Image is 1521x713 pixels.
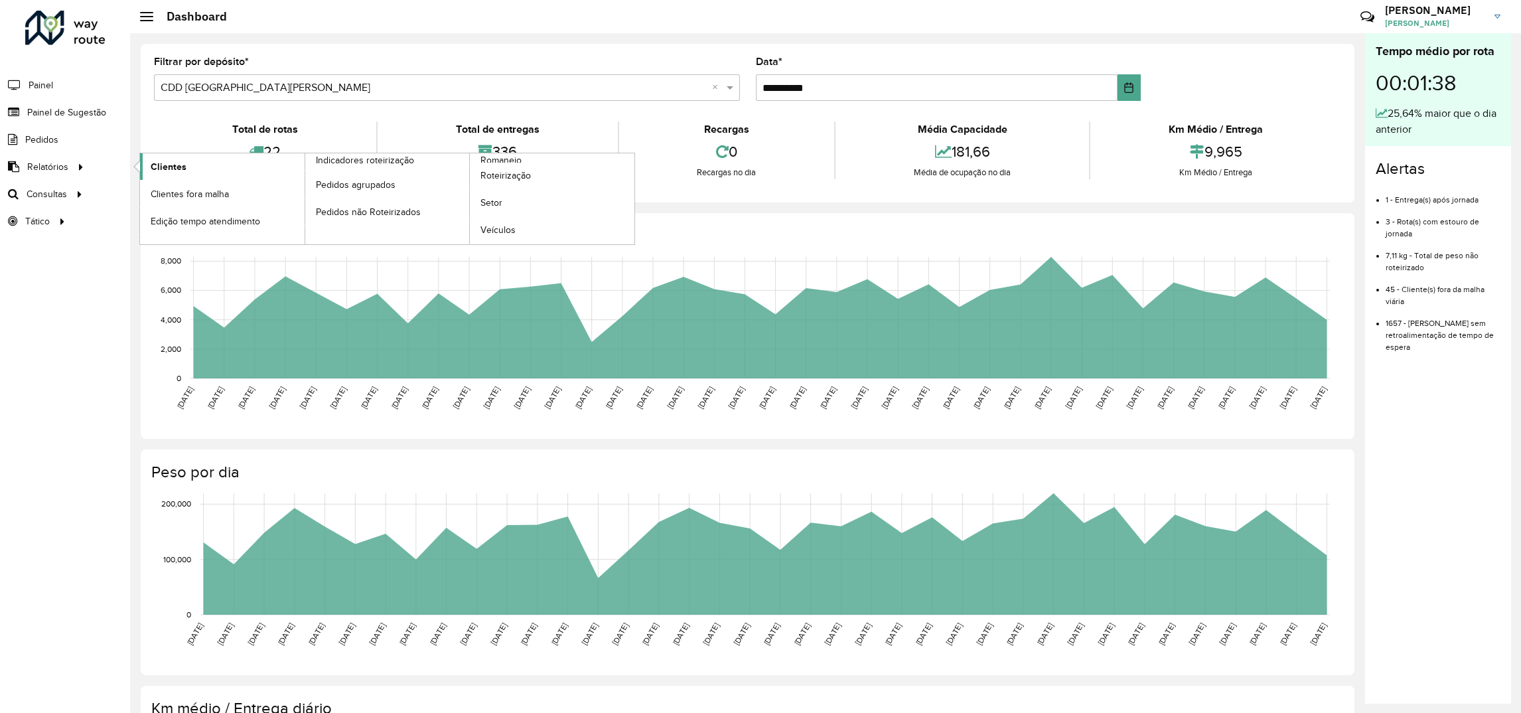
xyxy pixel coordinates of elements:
text: [DATE] [1066,621,1085,647]
a: Roteirização [470,163,634,189]
text: [DATE] [727,385,746,410]
text: [DATE] [236,385,255,410]
text: [DATE] [482,385,501,410]
text: [DATE] [459,621,478,647]
text: [DATE] [671,621,690,647]
h4: Peso por dia [151,463,1341,482]
text: [DATE] [849,385,869,410]
span: Edição tempo atendimento [151,214,260,228]
span: Veículos [480,223,516,237]
a: Pedidos agrupados [305,171,470,198]
span: Indicadores roteirização [316,153,414,167]
text: [DATE] [451,385,470,410]
span: Tático [25,214,50,228]
div: 25,64% maior que o dia anterior [1376,106,1500,137]
text: [DATE] [1218,621,1237,647]
div: Recargas [622,121,832,137]
text: [DATE] [1309,385,1328,410]
text: [DATE] [549,621,569,647]
a: Setor [470,190,634,216]
text: [DATE] [914,621,933,647]
li: 45 - Cliente(s) fora da malha viária [1386,274,1500,307]
text: [DATE] [398,621,417,647]
label: Filtrar por depósito [154,54,249,70]
h4: Capacidade por dia [151,226,1341,246]
text: 200,000 [161,500,191,509]
text: [DATE] [1035,621,1054,647]
text: [DATE] [1309,621,1328,647]
text: [DATE] [175,385,194,410]
span: Painel de Sugestão [27,106,106,119]
a: Clientes fora malha [140,181,305,207]
text: 0 [177,374,181,382]
div: 0 [622,137,832,166]
span: Roteirização [480,169,531,183]
span: Pedidos agrupados [316,178,396,192]
div: Km Médio / Entrega [1094,121,1338,137]
text: [DATE] [359,385,378,410]
text: [DATE] [880,385,899,410]
a: Romaneio [305,153,635,244]
div: Total de entregas [381,121,615,137]
span: [PERSON_NAME] [1385,17,1485,29]
a: Clientes [140,153,305,180]
text: [DATE] [972,385,991,410]
span: Pedidos [25,133,58,147]
span: Consultas [27,187,67,201]
text: [DATE] [762,621,781,647]
text: [DATE] [1187,621,1206,647]
span: Clientes [151,160,186,174]
text: [DATE] [1126,621,1145,647]
text: [DATE] [428,621,447,647]
text: [DATE] [604,385,623,410]
text: [DATE] [634,385,654,410]
text: [DATE] [1002,385,1021,410]
text: [DATE] [941,385,960,410]
a: Contato Rápido [1353,3,1382,31]
text: [DATE] [1096,621,1116,647]
text: [DATE] [975,621,994,647]
text: [DATE] [788,385,807,410]
text: [DATE] [337,621,356,647]
text: [DATE] [1125,385,1144,410]
a: Pedidos não Roteirizados [305,198,470,225]
text: [DATE] [1278,621,1297,647]
text: 6,000 [161,286,181,295]
text: [DATE] [1157,621,1176,647]
div: Tempo médio por rota [1376,42,1500,60]
li: 3 - Rota(s) com estouro de jornada [1386,206,1500,240]
div: 22 [157,137,373,166]
div: 00:01:38 [1376,60,1500,106]
div: 181,66 [839,137,1086,166]
text: [DATE] [666,385,685,410]
text: [DATE] [368,621,387,647]
text: 100,000 [163,555,191,564]
text: [DATE] [580,621,599,647]
text: [DATE] [792,621,812,647]
div: Km Médio / Entrega [1094,166,1338,179]
li: 7,11 kg - Total de peso não roteirizado [1386,240,1500,274]
text: [DATE] [696,385,715,410]
text: [DATE] [185,621,204,647]
button: Choose Date [1118,74,1141,101]
text: [DATE] [276,621,295,647]
text: [DATE] [611,621,630,647]
div: Total de rotas [157,121,373,137]
text: [DATE] [1248,621,1267,647]
text: [DATE] [267,385,287,410]
span: Relatórios [27,160,68,174]
text: [DATE] [298,385,317,410]
text: 8,000 [161,257,181,266]
text: [DATE] [757,385,776,410]
span: Setor [480,196,502,210]
text: [DATE] [1155,385,1175,410]
span: Pedidos não Roteirizados [316,205,421,219]
text: 2,000 [161,345,181,353]
text: [DATE] [1005,621,1024,647]
text: [DATE] [944,621,964,647]
text: [DATE] [489,621,508,647]
div: Média de ocupação no dia [839,166,1086,179]
text: [DATE] [206,385,225,410]
h3: [PERSON_NAME] [1385,4,1485,17]
div: Média Capacidade [839,121,1086,137]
